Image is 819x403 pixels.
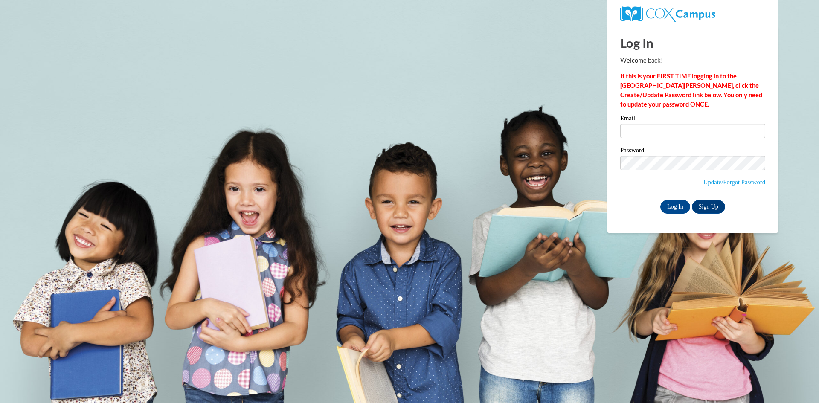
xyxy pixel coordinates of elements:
[620,6,715,22] img: COX Campus
[620,147,765,156] label: Password
[703,179,765,186] a: Update/Forgot Password
[620,115,765,124] label: Email
[620,56,765,65] p: Welcome back!
[660,200,690,214] input: Log In
[620,34,765,52] h1: Log In
[692,200,725,214] a: Sign Up
[620,72,762,108] strong: If this is your FIRST TIME logging in to the [GEOGRAPHIC_DATA][PERSON_NAME], click the Create/Upd...
[620,10,715,17] a: COX Campus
